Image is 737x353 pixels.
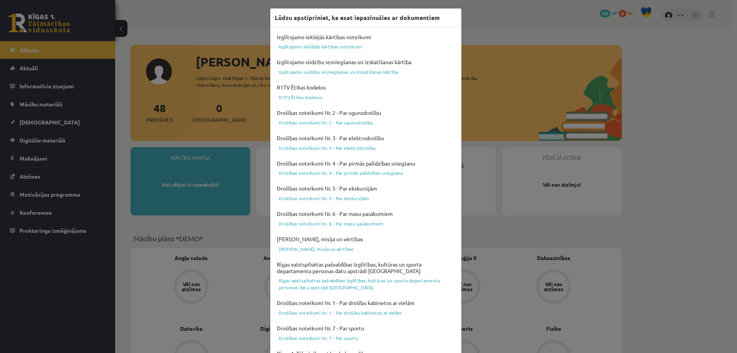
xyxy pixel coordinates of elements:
a: [PERSON_NAME], misija un vērtības [275,244,457,254]
h4: Izglītojamo iekšējās kārtības noteikumi [275,32,457,42]
h4: R1TV Ētikas kodekss [275,82,457,93]
a: Drošības noteikumi Nr. 1 - Par drošību kabinetos ar vielām [275,308,457,317]
a: R1TV Ētikas kodekss [275,93,457,102]
h4: Drošības noteikumi Nr. 5 - Par ekskursijām [275,183,457,194]
a: Izglītojamo iekšējās kārtības noteikumi [275,42,457,51]
a: Izglītojamo sūdzību iesniegšanas un izskatīšanas kārtība [275,67,457,76]
h4: Drošības noteikumi Nr. 6 - Par masu pasākumiem [275,209,457,219]
a: Drošības noteikumi Nr. 2 - Par ugunsdrošību [275,118,457,127]
h4: Rīgas valstspilsētas pašvaldības Izglītības, kultūras un sporta departamenta personas datu apstrā... [275,259,457,276]
h4: Drošības noteikumi Nr. 7 - Par sportu [275,323,457,333]
a: Drošības noteikumi Nr. 7 - Par sportu [275,333,457,343]
h4: Izglītojamo sūdzību iesniegšanas un izskatīšanas kārtība [275,57,457,67]
a: Drošības noteikumi Nr. 5 - Par ekskursijām [275,194,457,203]
a: Drošības noteikumi Nr. 6 - Par masu pasākumiem [275,219,457,228]
h4: Drošības noteikumi Nr. 1 - Par drošību kabinetos ar vielām [275,298,457,308]
h4: Drošības noteikumi Nr. 4 - Par pirmās palīdzības sniegšanu [275,158,457,169]
a: Drošības noteikumi Nr. 3 - Par elektrodrošību [275,143,457,152]
h4: Drošības noteikumi Nr. 3 - Par elektrodrošību [275,133,457,143]
h4: [PERSON_NAME], misija un vērtības [275,234,457,244]
h3: Lūdzu apstipriniet, ka esat iepazinušies ar dokumentiem [275,13,440,22]
a: Drošības noteikumi Nr. 4 - Par pirmās palīdzības sniegšanu [275,168,457,177]
h4: Drošības noteikumi Nr. 2 - Par ugunsdrošību [275,108,457,118]
a: Rīgas valstspilsētas pašvaldības Izglītības, kultūras un sporta departamenta personas datu apstrā... [275,276,457,292]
